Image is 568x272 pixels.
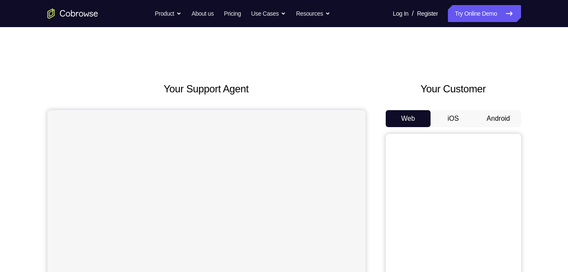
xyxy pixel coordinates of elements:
[224,5,241,22] a: Pricing
[431,110,476,127] button: iOS
[448,5,521,22] a: Try Online Demo
[47,81,365,97] h2: Your Support Agent
[417,5,438,22] a: Register
[476,110,521,127] button: Android
[386,110,431,127] button: Web
[393,5,409,22] a: Log In
[296,5,330,22] button: Resources
[412,8,414,19] span: /
[192,5,214,22] a: About us
[155,5,181,22] button: Product
[47,8,98,19] a: Go to the home page
[386,81,521,97] h2: Your Customer
[251,5,286,22] button: Use Cases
